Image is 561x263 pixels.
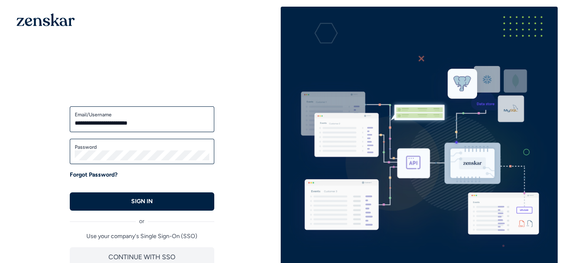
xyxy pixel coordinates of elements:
[131,197,153,206] p: SIGN IN
[70,232,214,241] p: Use your company's Single Sign-On (SSO)
[70,211,214,226] div: or
[75,144,209,150] label: Password
[70,171,118,179] a: Forgot Password?
[70,192,214,211] button: SIGN IN
[17,13,75,26] img: 1OGAJ2xQqyY4LXKgY66KYq0eOWRCkrZdAb3gUhuVAqdWPZE9SRJmCz+oDMSn4zDLXe31Ii730ItAGKgCKgCCgCikA4Av8PJUP...
[75,111,209,118] label: Email/Username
